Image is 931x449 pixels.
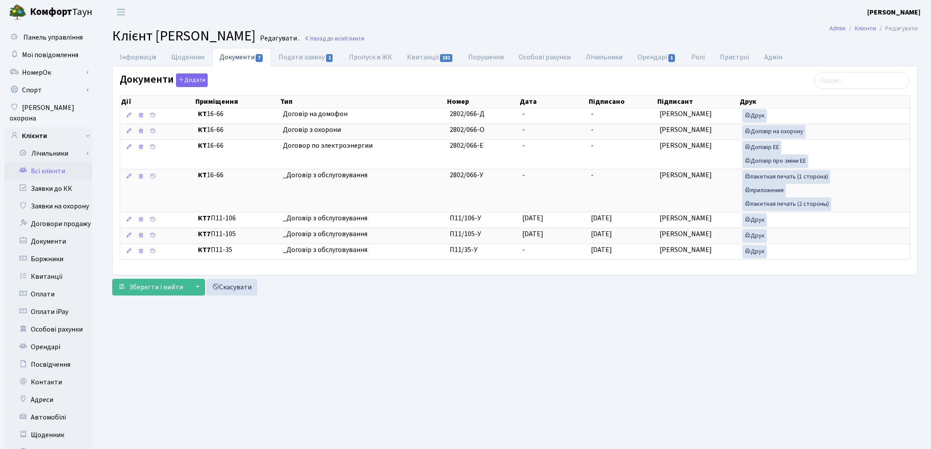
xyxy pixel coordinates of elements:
a: Квитанції [4,268,92,285]
a: Оплати iPay [4,303,92,321]
span: Таун [30,5,92,20]
span: - [591,125,594,135]
span: - [591,170,594,180]
a: Друк [742,245,767,259]
th: Дії [120,95,194,108]
a: Щоденник [164,48,212,66]
span: [PERSON_NAME] [660,229,712,239]
a: Документи [212,48,271,66]
a: Орендарі [4,338,92,356]
th: Тип [279,95,446,108]
a: Щоденник [4,426,92,444]
span: Мої повідомлення [22,50,78,60]
b: КТ [198,141,207,150]
button: Зберегти і вийти [112,279,189,296]
span: - [522,170,525,180]
a: Договір ЕЕ [742,141,781,154]
span: 2802/066-Е [450,141,484,150]
b: КТ [198,109,207,119]
th: Підписано [588,95,656,108]
a: [PERSON_NAME] охорона [4,99,92,127]
th: Дата [519,95,587,108]
a: Боржники [4,250,92,268]
span: Договір на домофон [283,109,443,119]
span: [DATE] [522,213,543,223]
a: Подати заявку [271,48,341,66]
span: [DATE] [591,229,612,239]
input: Пошук... [814,72,909,89]
span: - [591,141,594,150]
span: _Договір з обслуговування [283,170,443,180]
span: Договір з охорони [283,125,443,135]
a: Назад до всіхКлієнти [304,34,364,43]
span: [DATE] [522,229,543,239]
a: Друк [742,109,767,123]
nav: breadcrumb [816,19,931,38]
span: [PERSON_NAME] [660,245,712,255]
a: Панель управління [4,29,92,46]
span: Договор по электроэнергии [283,141,443,151]
span: Панель управління [23,33,83,42]
span: П11/105-У [450,229,481,239]
span: 2802/066-Д [450,109,484,119]
button: Переключити навігацію [110,5,132,19]
span: - [522,109,525,119]
span: [PERSON_NAME] [660,170,712,180]
span: - [522,141,525,150]
span: Клієнти [345,34,364,43]
span: 181 [440,54,452,62]
span: 2802/066-О [450,125,484,135]
a: Клієнти [4,127,92,145]
span: [PERSON_NAME] [660,109,712,119]
span: Зберегти і вийти [129,282,183,292]
th: Підписант [656,95,739,108]
span: [DATE] [591,245,612,255]
span: [PERSON_NAME] [660,213,712,223]
a: Всі клієнти [4,162,92,180]
span: П11-35 [198,245,275,255]
a: Договір про зміни ЕЕ [742,154,808,168]
span: 7 [256,54,263,62]
label: Документи [120,73,208,87]
span: - [522,125,525,135]
a: Admin [829,24,846,33]
b: Комфорт [30,5,72,19]
b: [PERSON_NAME] [867,7,920,17]
a: Друк [742,213,767,227]
span: П11/35-У [450,245,477,255]
a: Пропуск в ЖК [341,48,400,66]
li: Редагувати [876,24,918,33]
a: пакетная печать (2 стороны) [742,197,831,211]
a: Квитанції [400,48,461,66]
span: [DATE] [591,213,612,223]
a: Скасувати [206,279,257,296]
b: КТ [198,170,207,180]
span: [PERSON_NAME] [660,125,712,135]
a: Адреси [4,391,92,409]
a: Пристрої [712,48,757,66]
a: Посвідчення [4,356,92,373]
a: [PERSON_NAME] [867,7,920,18]
b: КТ7 [198,213,211,223]
a: НомерОк [4,64,92,81]
th: Приміщення [194,95,279,108]
a: Інформація [112,48,164,66]
span: 1 [668,54,675,62]
a: пакетная печать (1 сторона) [742,170,830,184]
span: 1 [326,54,333,62]
a: Договори продажу [4,215,92,233]
span: П11-105 [198,229,275,239]
a: Оплати [4,285,92,303]
span: П11/106-У [450,213,481,223]
a: Мої повідомлення [4,46,92,64]
span: 16-66 [198,125,275,135]
th: Номер [446,95,519,108]
a: Документи [4,233,92,250]
b: КТ [198,125,207,135]
span: - [591,109,594,119]
a: Орендарі [630,48,683,66]
a: приложения [742,184,786,197]
a: Договір на охорону [742,125,806,139]
span: - [522,245,525,255]
span: _Договір з обслуговування [283,229,443,239]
